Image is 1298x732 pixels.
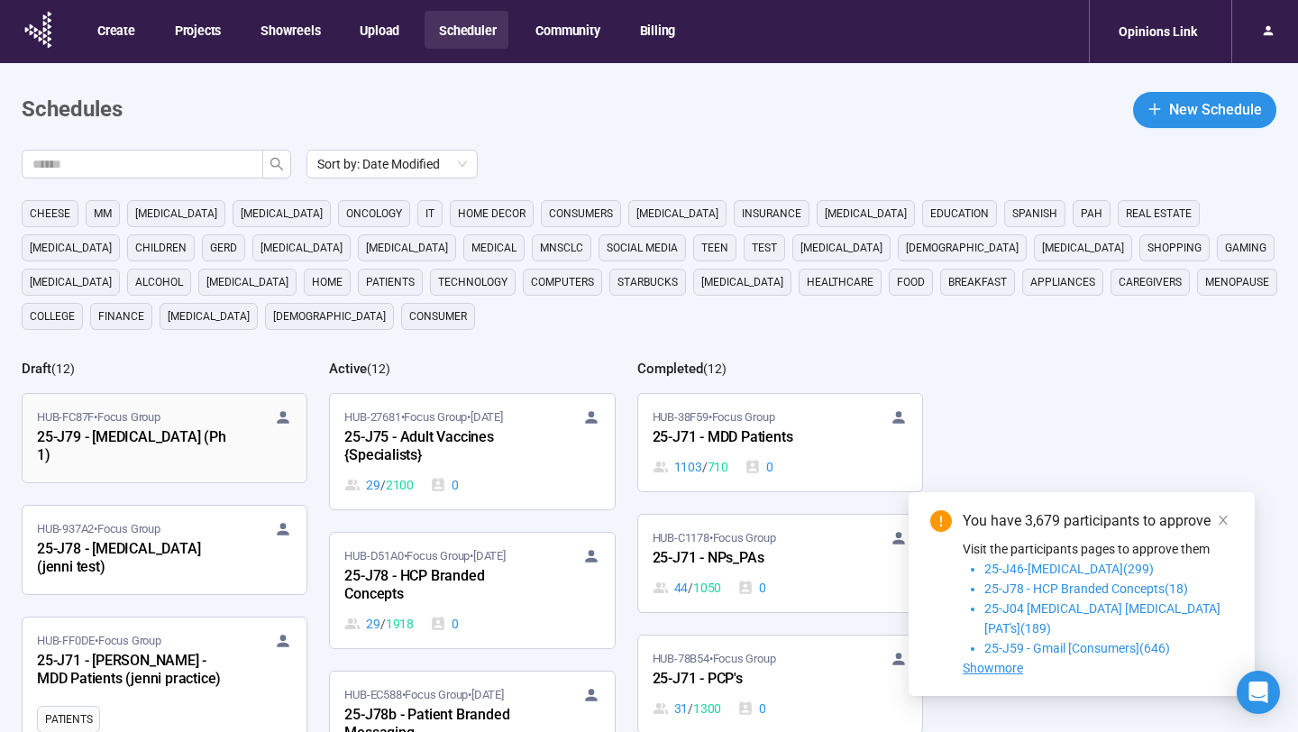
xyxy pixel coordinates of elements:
[471,239,516,257] span: medical
[737,578,766,598] div: 0
[37,520,160,538] span: HUB-937A2 • Focus Group
[984,601,1220,636] span: 25-J04 [MEDICAL_DATA] [MEDICAL_DATA] [PAT's](189)
[135,239,187,257] span: children
[688,699,693,718] span: /
[703,361,727,376] span: ( 12 )
[963,539,1233,559] p: Visit the participants pages to approve them
[607,239,678,257] span: social media
[737,699,766,718] div: 0
[540,239,583,257] span: mnsclc
[270,157,284,171] span: search
[22,93,123,127] h1: Schedules
[1147,239,1202,257] span: shopping
[344,614,414,634] div: 29
[638,394,922,491] a: HUB-38F59•Focus Group25-J71 - MDD Patients1103 / 7100
[701,239,728,257] span: Teen
[653,408,775,426] span: HUB-38F59 • Focus Group
[897,273,925,291] span: Food
[380,614,386,634] span: /
[549,205,613,223] span: consumers
[23,506,306,594] a: HUB-937A2•Focus Group25-J78 - [MEDICAL_DATA] (jenni test)
[330,394,614,509] a: HUB-27681•Focus Group•[DATE]25-J75 - Adult Vaccines {Specialists}29 / 21000
[653,457,728,477] div: 1103
[30,307,75,325] span: college
[742,205,801,223] span: Insurance
[386,475,414,495] span: 2100
[37,408,160,426] span: HUB-FC87F • Focus Group
[366,273,415,291] span: Patients
[344,475,414,495] div: 29
[617,273,678,291] span: starbucks
[1217,514,1229,526] span: close
[1081,205,1102,223] span: PAH
[636,205,718,223] span: [MEDICAL_DATA]
[653,650,776,668] span: HUB-78B54 • Focus Group
[246,11,333,49] button: Showreels
[653,426,851,450] div: 25-J71 - MDD Patients
[425,205,434,223] span: it
[637,361,703,377] h2: Completed
[45,710,92,728] span: Patients
[30,205,70,223] span: cheese
[752,239,777,257] span: Test
[135,205,217,223] span: [MEDICAL_DATA]
[653,668,851,691] div: 25-J71 - PCP's
[367,361,390,376] span: ( 12 )
[273,307,386,325] span: [DEMOGRAPHIC_DATA]
[653,547,851,571] div: 25-J71 - NPs_PAs
[206,273,288,291] span: [MEDICAL_DATA]
[344,408,502,426] span: HUB-27681 • Focus Group •
[984,641,1170,655] span: 25-J59 - Gmail [Consumers](646)
[1147,102,1162,116] span: plus
[473,549,506,563] time: [DATE]
[963,510,1233,532] div: You have 3,679 participants to approve
[386,614,414,634] span: 1918
[168,307,250,325] span: [MEDICAL_DATA]
[37,650,235,691] div: 25-J71 - [PERSON_NAME] - MDD Patients (jenni practice)
[1126,205,1192,223] span: real estate
[317,151,467,178] span: Sort by: Date Modified
[693,699,721,718] span: 1300
[344,565,543,607] div: 25-J78 - HCP Branded Concepts
[930,205,989,223] span: education
[1030,273,1095,291] span: appliances
[984,562,1154,576] span: 25-J46-[MEDICAL_DATA](299)
[344,426,543,468] div: 25-J75 - Adult Vaccines {Specialists}
[409,307,467,325] span: consumer
[83,11,148,49] button: Create
[51,361,75,376] span: ( 12 )
[210,239,237,257] span: GERD
[30,239,112,257] span: [MEDICAL_DATA]
[160,11,233,49] button: Projects
[366,239,448,257] span: [MEDICAL_DATA]
[425,11,508,49] button: Scheduler
[329,361,367,377] h2: Active
[458,205,526,223] span: home decor
[330,533,614,648] a: HUB-D51A0•Focus Group•[DATE]25-J78 - HCP Branded Concepts29 / 19180
[430,614,459,634] div: 0
[930,510,952,532] span: exclamation-circle
[346,205,402,223] span: oncology
[430,475,459,495] div: 0
[1237,671,1280,714] div: Open Intercom Messenger
[1042,239,1124,257] span: [MEDICAL_DATA]
[984,581,1188,596] span: 25-J78 - HCP Branded Concepts(18)
[531,273,594,291] span: computers
[471,410,503,424] time: [DATE]
[708,457,728,477] span: 710
[30,273,112,291] span: [MEDICAL_DATA]
[37,538,235,580] div: 25-J78 - [MEDICAL_DATA] (jenni test)
[521,11,612,49] button: Community
[807,273,873,291] span: healthcare
[626,11,689,49] button: Billing
[1205,273,1269,291] span: menopause
[906,239,1019,257] span: [DEMOGRAPHIC_DATA]
[745,457,773,477] div: 0
[638,515,922,612] a: HUB-C1178•Focus Group25-J71 - NPs_PAs44 / 10500
[37,426,235,468] div: 25-J79 - [MEDICAL_DATA] (Ph 1)
[261,239,343,257] span: [MEDICAL_DATA]
[241,205,323,223] span: [MEDICAL_DATA]
[438,273,507,291] span: technology
[1012,205,1057,223] span: Spanish
[701,273,783,291] span: [MEDICAL_DATA]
